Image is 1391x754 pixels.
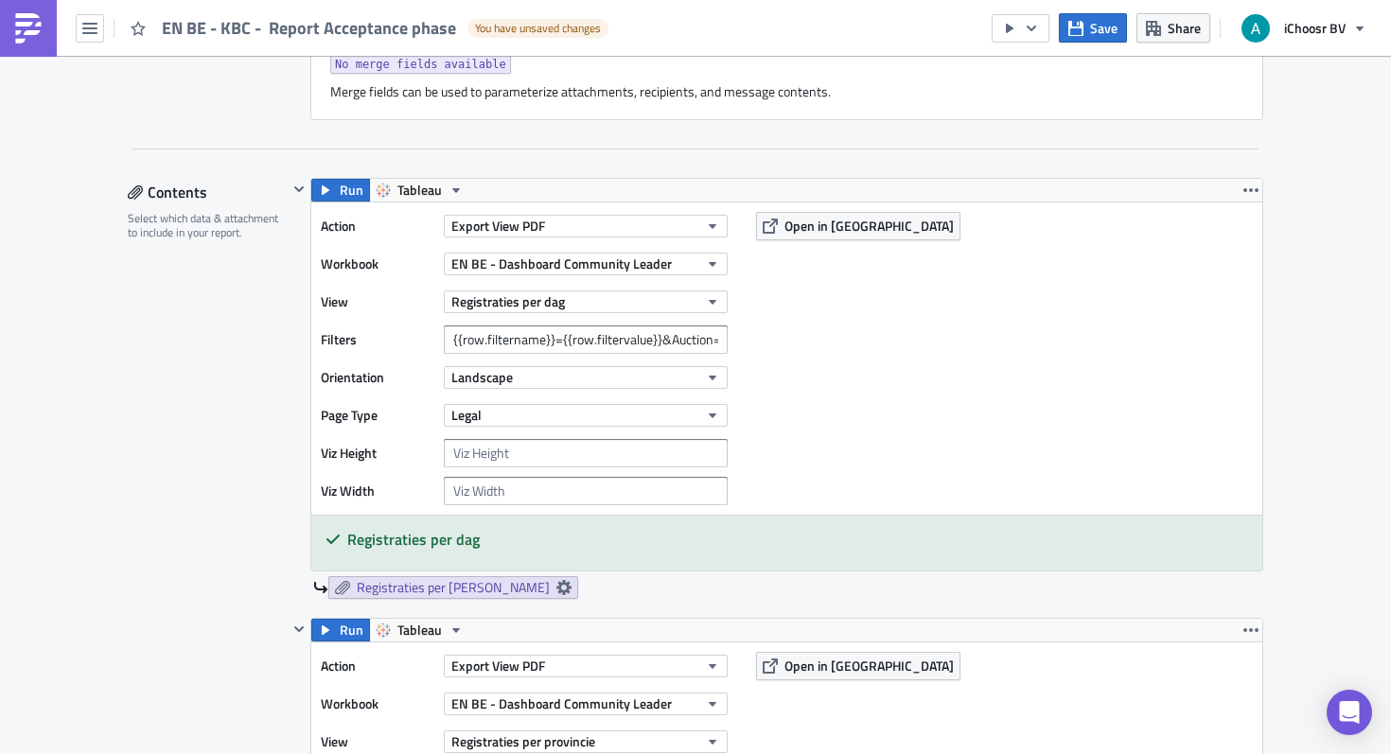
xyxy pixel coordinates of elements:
button: iChoosr BV [1230,8,1377,49]
span: You have unsaved changes [475,21,601,36]
span: Tableau [397,179,442,202]
span: Export View PDF [451,656,545,675]
label: Orientation [321,363,434,392]
input: Filter1=Value1&... [444,325,728,354]
label: Workbook [321,690,434,718]
button: Registraties per provincie [444,730,728,753]
span: Legal [451,405,482,425]
label: Viz Height [321,439,434,467]
span: Open in [GEOGRAPHIC_DATA] [784,656,954,675]
span: EN BE - Dashboard Community Leader [451,254,672,273]
span: EN BE - KBC - Report Acceptance phase [162,16,458,41]
span: EN BE - Dashboard Community Leader [451,693,672,713]
button: Run [311,619,370,641]
button: Tableau [369,179,470,202]
span: Save [1090,18,1118,38]
button: EN BE - Dashboard Community Leader [444,253,728,275]
button: Export View PDF [444,215,728,237]
h5: Registraties per dag [347,532,1248,547]
img: Brand logo [8,172,107,201]
span: Tableau [397,619,442,641]
label: Workbook [321,250,434,278]
label: Page Type [321,401,434,430]
button: Registraties per dag [444,290,728,313]
img: PushMetrics [13,13,44,44]
span: Landscape [451,367,513,387]
button: Hide content [288,618,310,640]
button: EN BE - Dashboard Community Leader [444,693,728,715]
label: Filters [321,325,434,354]
span: Registraties per [PERSON_NAME] [357,579,550,596]
label: View [321,288,434,316]
div: Beste [8,8,904,23]
span: Run [340,619,363,641]
span: Registraties per dag [451,291,565,311]
div: Open Intercom Messenger [1327,690,1372,735]
div: In bijlage [PERSON_NAME] een overzicht met de actuele status van de groepsaankoop energie. [8,23,904,83]
button: Legal [444,404,728,427]
body: Rich Text Area. Press ALT-0 for help. [8,8,904,230]
div: Contents [128,178,288,206]
span: Registraties per provincie [451,731,595,751]
button: Landscape [444,366,728,389]
button: Share [1136,13,1210,43]
input: Viz Width [444,477,728,505]
a: No merge fields available [330,55,511,74]
button: Hide content [288,178,310,201]
a: Registraties per [PERSON_NAME] [328,576,578,599]
span: iChoosr BV [1284,18,1346,38]
input: Viz Height [444,439,728,467]
span: Export View PDF [451,216,545,236]
div: Groeten [8,114,904,129]
label: Action [321,652,434,680]
button: Run [311,179,370,202]
button: Open in [GEOGRAPHIC_DATA] [756,652,960,680]
button: Open in [GEOGRAPHIC_DATA] [756,212,960,240]
div: Merge fields can be used to parameterize attachments, recipients, and message contents. [330,83,1243,100]
button: Export View PDF [444,655,728,677]
label: Action [321,212,434,240]
span: Share [1168,18,1201,38]
button: Tableau [369,619,470,641]
button: Save [1059,13,1127,43]
span: Open in [GEOGRAPHIC_DATA] [784,216,954,236]
img: Avatar [1240,12,1272,44]
span: Run [340,179,363,202]
div: Select which data & attachment to include in your report. [128,211,288,240]
label: Viz Width [321,477,434,505]
span: No merge fields available [335,55,506,74]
